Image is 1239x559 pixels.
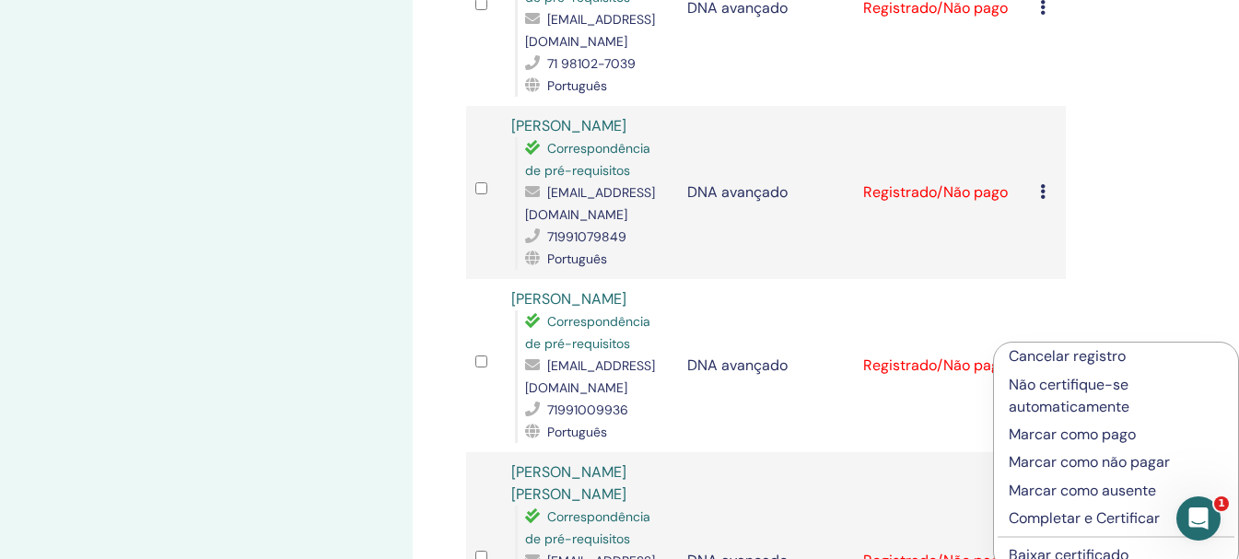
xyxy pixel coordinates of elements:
font: Correspondência de pré-requisitos [525,313,650,352]
font: Marcar como ausente [1009,481,1156,500]
font: 1 [1218,497,1225,509]
font: Cancelar registro [1009,346,1126,366]
font: 71991009936 [547,402,628,418]
font: 71 98102-7039 [547,55,636,72]
font: Marcar como pago [1009,425,1136,444]
font: [EMAIL_ADDRESS][DOMAIN_NAME] [525,357,655,396]
font: Português [547,424,607,440]
font: Não certifique-se automaticamente [1009,375,1129,416]
font: Correspondência de pré-requisitos [525,508,650,547]
font: Correspondência de pré-requisitos [525,140,650,179]
font: Completar e Certificar [1009,508,1160,528]
font: Português [547,77,607,94]
a: [PERSON_NAME] [511,116,626,135]
a: [PERSON_NAME] [PERSON_NAME] [511,462,626,504]
font: [EMAIL_ADDRESS][DOMAIN_NAME] [525,184,655,223]
font: [EMAIL_ADDRESS][DOMAIN_NAME] [525,11,655,50]
a: [PERSON_NAME] [511,289,626,309]
font: Português [547,250,607,267]
iframe: Chat ao vivo do Intercom [1176,496,1221,541]
font: Marcar como não pagar [1009,452,1170,472]
font: 71991079849 [547,228,626,245]
font: DNA avançado [687,182,788,202]
font: DNA avançado [687,355,788,375]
